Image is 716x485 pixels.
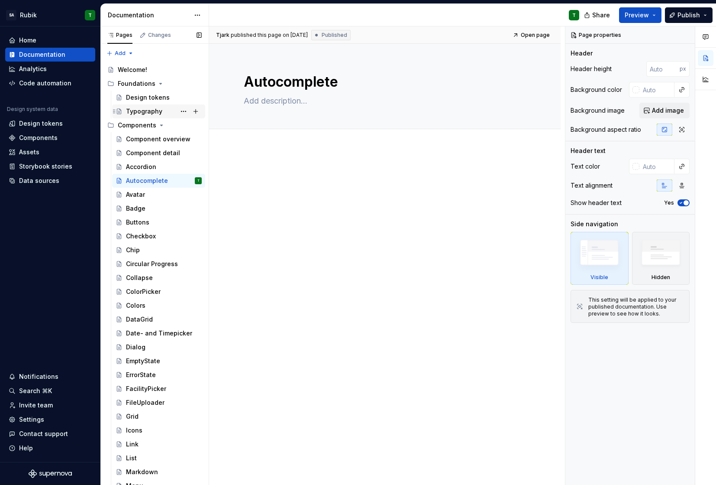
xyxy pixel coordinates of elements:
p: px [680,65,686,72]
label: Yes [664,199,674,206]
div: Show header text [571,199,622,207]
div: Data sources [19,176,59,185]
a: Grid [112,410,205,423]
div: T [88,12,92,19]
div: Avatar [126,190,145,199]
div: Code automation [19,79,71,88]
button: Search ⌘K [5,384,95,398]
div: Visible [590,274,608,281]
div: Accordion [126,163,156,171]
input: Auto [639,82,674,98]
div: Side navigation [571,220,618,228]
div: Design system data [7,106,58,113]
span: Tjark [216,32,229,39]
a: Dialog [112,340,205,354]
button: Notifications [5,370,95,384]
div: Text alignment [571,181,613,190]
a: Link [112,437,205,451]
div: Badge [126,204,145,213]
div: List [126,454,137,462]
a: Invite team [5,398,95,412]
div: Checkbox [126,232,156,241]
a: Markdown [112,465,205,479]
div: Colors [126,301,145,310]
div: Markdown [126,468,158,476]
button: Add image [639,103,690,118]
div: Analytics [19,65,47,73]
a: Component detail [112,146,205,160]
div: Visible [571,232,629,285]
a: Settings [5,413,95,426]
div: Dialog [126,343,145,352]
button: Contact support [5,427,95,441]
a: DataGrid [112,312,205,326]
span: Add [115,50,126,57]
div: This setting will be applied to your published documentation. Use preview to see how it looks. [588,296,684,317]
a: Design tokens [112,91,205,104]
a: Analytics [5,62,95,76]
button: SARubikT [2,6,99,24]
div: DataGrid [126,315,153,324]
span: Published [322,32,347,39]
a: Data sources [5,174,95,188]
div: Link [126,440,139,449]
span: Share [592,11,610,20]
a: FileUploader [112,396,205,410]
div: Components [104,118,205,132]
a: AutocompleteT [112,174,205,188]
a: Code automation [5,76,95,90]
div: T [197,176,200,185]
div: T [572,12,576,19]
button: Preview [619,7,661,23]
div: Icons [126,426,142,435]
div: Search ⌘K [19,387,52,395]
a: Components [5,131,95,145]
a: Welcome! [104,63,205,77]
div: Settings [19,415,44,424]
div: Assets [19,148,39,156]
button: Add [104,47,136,59]
a: Colors [112,299,205,312]
div: Background aspect ratio [571,125,641,134]
div: FileUploader [126,398,164,407]
a: Buttons [112,215,205,229]
div: Header height [571,65,612,73]
div: Components [118,121,156,130]
textarea: Autocomplete [242,72,524,92]
a: Design tokens [5,117,95,130]
div: ColorPicker [126,287,161,296]
span: Publish [677,11,700,20]
div: Buttons [126,218,149,227]
div: Component detail [126,149,180,157]
div: Autocomplete [126,176,168,185]
div: Component overview [126,135,190,143]
div: Pages [107,32,132,39]
div: Typography [126,107,162,116]
input: Auto [639,159,674,174]
a: Open page [510,29,554,41]
div: Chip [126,246,140,254]
a: Accordion [112,160,205,174]
a: ColorPicker [112,285,205,299]
div: Grid [126,412,139,421]
div: Help [19,444,33,452]
a: Chip [112,243,205,257]
a: Date- and Timepicker [112,326,205,340]
a: Documentation [5,48,95,62]
div: Invite team [19,401,53,410]
div: Notifications [19,372,58,381]
a: EmptyState [112,354,205,368]
div: Design tokens [19,119,63,128]
div: Documentation [19,50,65,59]
a: FacilityPicker [112,382,205,396]
div: FacilityPicker [126,384,166,393]
a: Typography [112,104,205,118]
a: Avatar [112,188,205,202]
svg: Supernova Logo [29,469,72,478]
a: Circular Progress [112,257,205,271]
div: Changes [148,32,171,39]
div: Date- and Timepicker [126,329,192,338]
a: Badge [112,202,205,215]
span: Open page [521,32,550,39]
